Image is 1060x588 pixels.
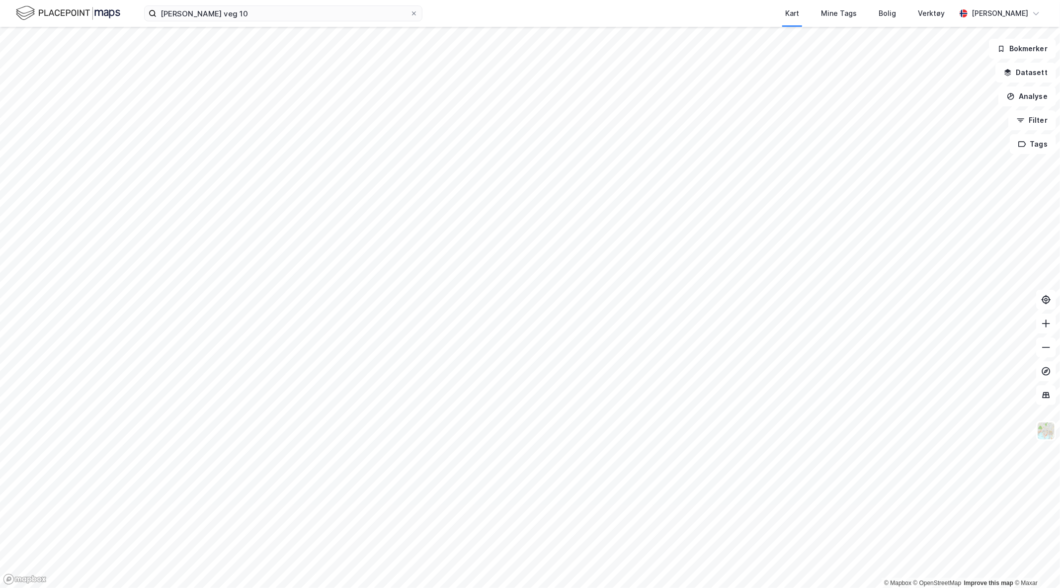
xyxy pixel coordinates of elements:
[989,39,1056,59] button: Bokmerker
[1010,134,1056,154] button: Tags
[995,63,1056,83] button: Datasett
[3,574,47,585] a: Mapbox homepage
[879,7,896,19] div: Bolig
[157,6,410,21] input: Søk på adresse, matrikkel, gårdeiere, leietakere eller personer
[1010,540,1060,588] div: Kontrollprogram for chat
[998,86,1056,106] button: Analyse
[821,7,857,19] div: Mine Tags
[918,7,945,19] div: Verktøy
[972,7,1028,19] div: [PERSON_NAME]
[16,4,120,22] img: logo.f888ab2527a4732fd821a326f86c7f29.svg
[884,580,911,587] a: Mapbox
[1008,110,1056,130] button: Filter
[964,580,1013,587] a: Improve this map
[913,580,962,587] a: OpenStreetMap
[785,7,799,19] div: Kart
[1010,540,1060,588] iframe: Chat Widget
[1037,421,1056,440] img: Z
